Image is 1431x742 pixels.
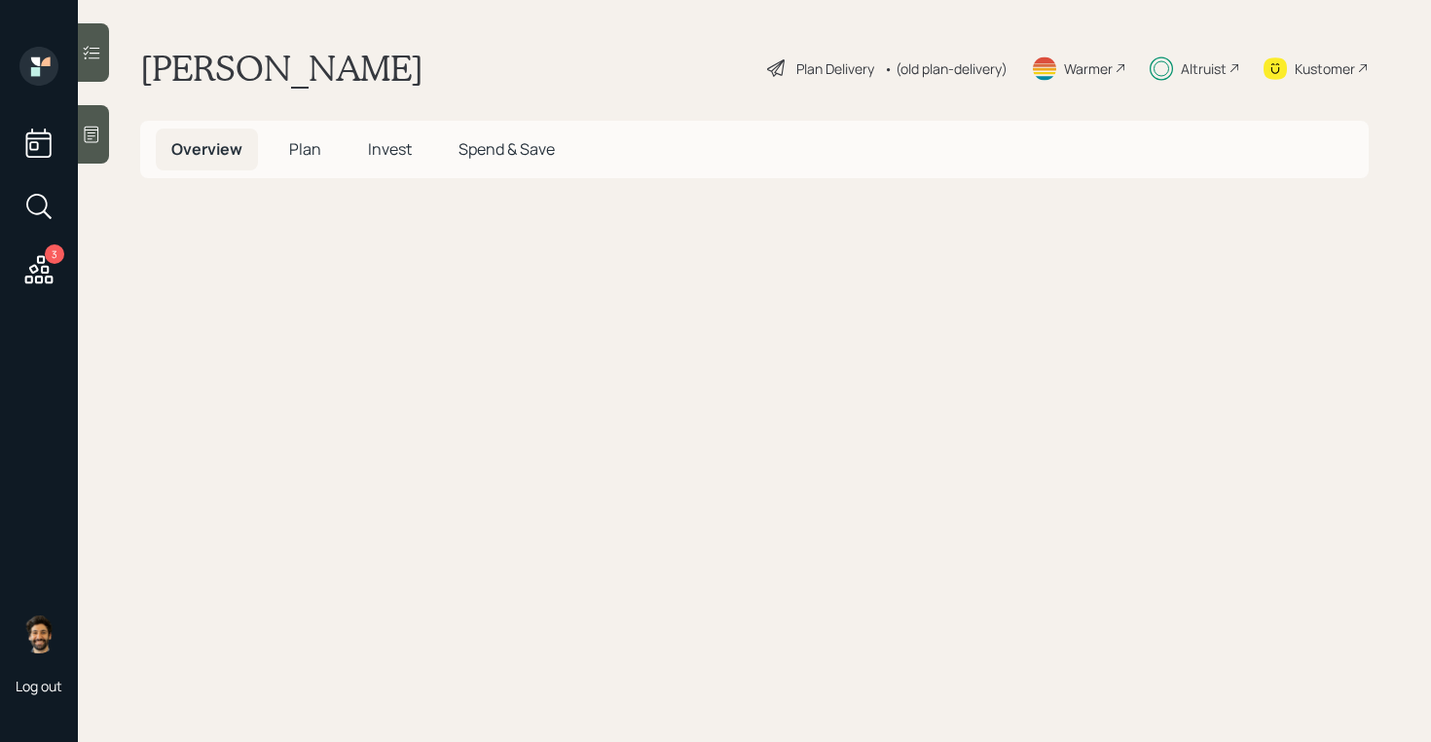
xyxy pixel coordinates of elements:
span: Overview [171,138,242,160]
span: Spend & Save [459,138,555,160]
div: Plan Delivery [796,58,874,79]
div: Altruist [1181,58,1227,79]
div: Kustomer [1295,58,1355,79]
h1: [PERSON_NAME] [140,47,423,90]
div: • (old plan-delivery) [884,58,1008,79]
div: 3 [45,244,64,264]
span: Invest [368,138,412,160]
span: Plan [289,138,321,160]
img: eric-schwartz-headshot.png [19,614,58,653]
div: Warmer [1064,58,1113,79]
div: Log out [16,677,62,695]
